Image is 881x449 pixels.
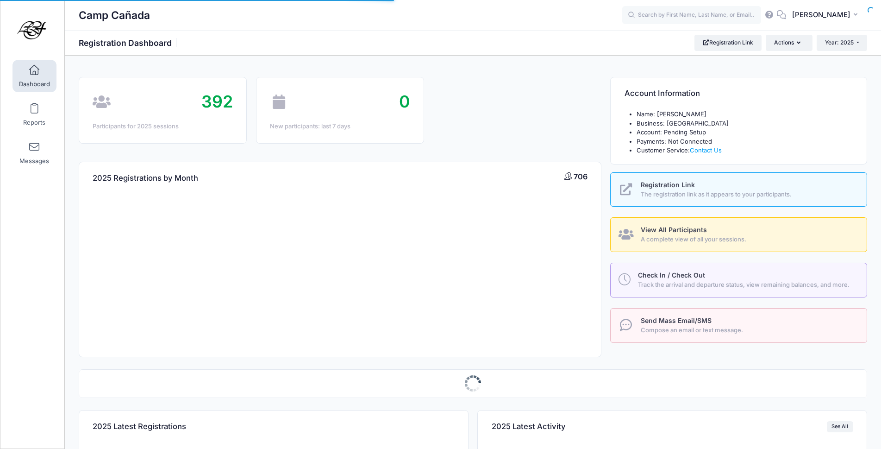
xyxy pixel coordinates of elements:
a: See All [827,421,853,432]
span: Dashboard [19,80,50,88]
span: Send Mass Email/SMS [641,316,712,324]
span: Year: 2025 [825,39,854,46]
input: Search by First Name, Last Name, or Email... [622,6,761,25]
span: Messages [19,157,49,165]
span: 0 [399,91,410,112]
div: Participants for 2025 sessions [93,122,233,131]
span: Track the arrival and departure status, view remaining balances, and more. [638,280,856,290]
button: [PERSON_NAME] [786,5,867,26]
span: 706 [574,172,587,181]
span: Compose an email or text message. [641,326,856,335]
span: The registration link as it appears to your participants. [641,190,856,199]
span: A complete view of all your sessions. [641,235,856,244]
li: Customer Service: [637,146,853,155]
a: Reports [12,98,56,131]
h4: 2025 Latest Registrations [93,413,186,440]
span: View All Participants [641,226,707,234]
h4: 2025 Registrations by Month [93,165,198,191]
a: Camp Cañada [0,10,65,54]
img: Camp Cañada [16,14,50,49]
h4: Account Information [625,81,700,107]
a: Messages [12,137,56,169]
li: Account: Pending Setup [637,128,853,137]
a: Registration Link The registration link as it appears to your participants. [610,172,867,207]
span: Check In / Check Out [638,271,705,279]
button: Actions [766,35,812,51]
li: Name: [PERSON_NAME] [637,110,853,119]
span: [PERSON_NAME] [792,10,850,20]
a: View All Participants A complete view of all your sessions. [610,217,867,252]
a: Send Mass Email/SMS Compose an email or text message. [610,308,867,343]
span: Reports [23,119,45,126]
h4: 2025 Latest Activity [492,413,566,440]
a: Dashboard [12,60,56,92]
a: Registration Link [694,35,762,51]
a: Contact Us [690,146,722,154]
span: Registration Link [641,181,695,189]
span: 392 [201,91,233,112]
button: Year: 2025 [817,35,867,51]
a: Check In / Check Out Track the arrival and departure status, view remaining balances, and more. [610,263,867,297]
li: Business: [GEOGRAPHIC_DATA] [637,119,853,128]
h1: Camp Cañada [79,5,150,26]
li: Payments: Not Connected [637,137,853,146]
div: New participants: last 7 days [270,122,410,131]
h1: Registration Dashboard [79,38,180,48]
